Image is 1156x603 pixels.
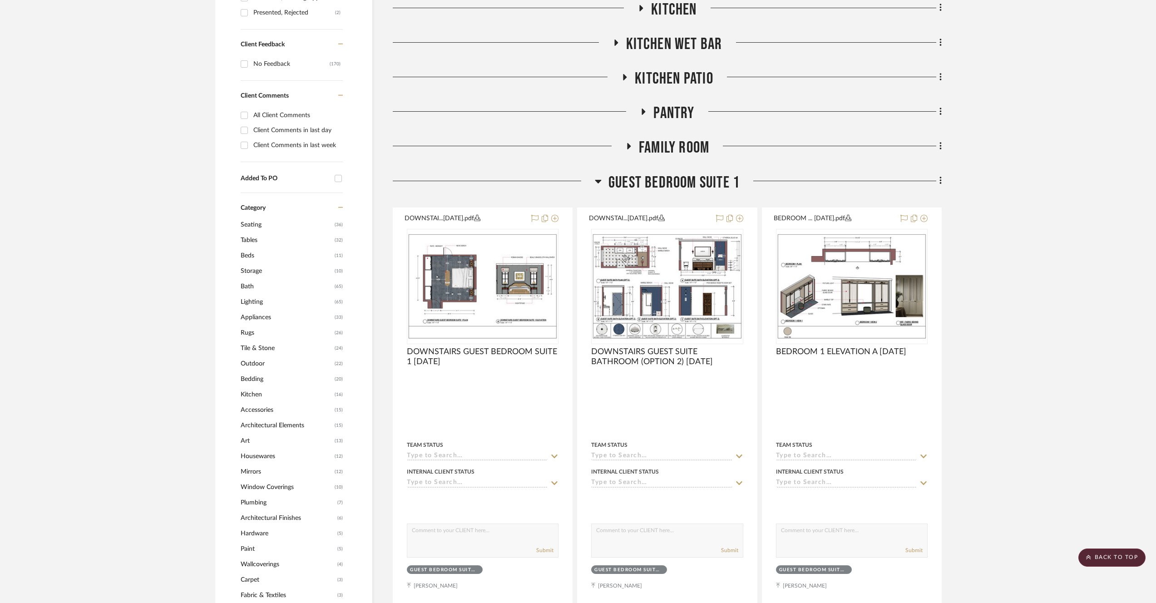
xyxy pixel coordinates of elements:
span: Client Comments [241,93,289,99]
span: DOWNSTAIRS GUEST BEDROOM SUITE 1 [DATE] [407,347,558,367]
span: BEDROOM 1 ELEVATION A [DATE] [776,347,906,357]
span: (20) [335,372,343,386]
span: (6) [337,511,343,525]
button: Submit [721,546,738,554]
span: Architectural Elements [241,418,332,433]
span: (3) [337,573,343,587]
span: (5) [337,542,343,556]
span: DOWNSTAIRS GUEST SUITE BATHROOM (OPTION 2) [DATE] [591,347,743,367]
span: Category [241,204,266,212]
div: No Feedback [253,57,330,71]
input: Type to Search… [776,479,917,488]
button: DOWNSTAI...[DATE].pdf [589,213,710,224]
span: Family Room [639,138,709,158]
div: Client Comments in last week [253,138,341,153]
span: (11) [335,248,343,263]
span: (7) [337,495,343,510]
span: Architectural Finishes [241,510,335,526]
span: Hardware [241,526,335,541]
span: (12) [335,465,343,479]
span: (24) [335,341,343,356]
span: (5) [337,526,343,541]
span: (10) [335,264,343,278]
span: (65) [335,295,343,309]
span: Bath [241,279,332,294]
div: (2) [335,5,341,20]
div: Team Status [407,441,443,449]
span: Window Coverings [241,479,332,495]
span: Housewares [241,449,332,464]
span: Tables [241,232,332,248]
span: (65) [335,279,343,294]
span: Beds [241,248,332,263]
span: (10) [335,480,343,494]
div: Added To PO [241,175,330,183]
img: DOWNSTAIRS GUEST SUITE BATHROOM (OPTION 2) 10.07.25 [592,233,742,339]
button: BEDROOM ... [DATE].pdf [774,213,895,224]
input: Type to Search… [591,452,732,461]
span: Appliances [241,310,332,325]
img: DOWNSTAIRS GUEST BEDROOM SUITE 1 10.12.25 [408,233,558,339]
input: Type to Search… [591,479,732,488]
span: (16) [335,387,343,402]
span: Outdoor [241,356,332,371]
input: Type to Search… [407,479,548,488]
div: Team Status [591,441,627,449]
div: Presented, Rejected [253,5,335,20]
span: Kitchen Wet Bar [626,35,722,54]
button: Submit [536,546,553,554]
input: Type to Search… [407,452,548,461]
span: Plumbing [241,495,335,510]
span: Tile & Stone [241,341,332,356]
span: (13) [335,434,343,448]
span: (12) [335,449,343,464]
span: Rugs [241,325,332,341]
span: Paint [241,541,335,557]
span: Fabric & Textiles [241,588,335,603]
div: Guest Bedroom Suite 1 [410,567,477,573]
span: (26) [335,326,343,340]
span: Pantry [653,104,694,123]
div: Internal Client Status [407,468,474,476]
div: Guest Bedroom Suite 1 [594,567,662,573]
span: Mirrors [241,464,332,479]
span: (3) [337,588,343,603]
span: (4) [337,557,343,572]
span: Seating [241,217,332,232]
span: (15) [335,403,343,417]
span: Guest Bedroom Suite 1 [608,173,740,193]
scroll-to-top-button: BACK TO TOP [1078,549,1146,567]
button: DOWNSTAI...[DATE].pdf [405,213,526,224]
div: Guest Bedroom Suite 1 [779,567,846,573]
div: 0 [592,229,742,344]
span: (15) [335,418,343,433]
span: (22) [335,356,343,371]
span: (36) [335,217,343,232]
span: Bedding [241,371,332,387]
div: Client Comments in last day [253,123,341,138]
span: (32) [335,233,343,247]
input: Type to Search… [776,452,917,461]
span: Carpet [241,572,335,588]
img: BEDROOM 1 ELEVATION A 9.24.25 [777,233,927,339]
span: Kitchen [241,387,332,402]
div: All Client Comments [253,108,341,123]
span: Accessories [241,402,332,418]
div: Internal Client Status [776,468,844,476]
span: Client Feedback [241,41,285,48]
span: Lighting [241,294,332,310]
span: Art [241,433,332,449]
span: Storage [241,263,332,279]
div: (170) [330,57,341,71]
span: Kitchen Patio [635,69,713,89]
span: Wallcoverings [241,557,335,572]
div: Internal Client Status [591,468,659,476]
span: (33) [335,310,343,325]
div: Team Status [776,441,812,449]
button: Submit [905,546,923,554]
